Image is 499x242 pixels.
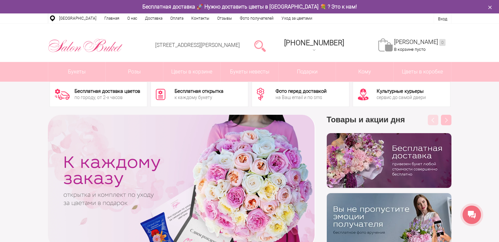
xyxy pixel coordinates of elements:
a: Розы [106,62,163,82]
span: Кому [336,62,393,82]
a: Цветы в коробке [394,62,451,82]
img: hpaj04joss48rwypv6hbykmvk1dj7zyr.png.webp [327,133,451,188]
a: О нас [123,13,141,23]
a: Подарки [279,62,336,82]
a: Оплата [166,13,187,23]
div: Культурные курьеры [377,89,426,94]
a: Вход [438,16,447,21]
a: [GEOGRAPHIC_DATA] [55,13,100,23]
a: [PHONE_NUMBER] [280,36,348,55]
a: Фото получателей [236,13,278,23]
div: Фото перед доставкой [276,89,326,94]
div: по городу, от 2-х часов [74,95,140,100]
div: Бесплатная открытка [175,89,223,94]
span: [PHONE_NUMBER] [284,39,344,47]
div: Бесплатная доставка 🚀 Нужно доставить цветы в [GEOGRAPHIC_DATA] 💐 ? Это к нам! [43,3,456,10]
div: к каждому букету [175,95,223,100]
a: Отзывы [213,13,236,23]
a: Доставка [141,13,166,23]
ins: 0 [439,39,446,46]
a: Контакты [187,13,213,23]
div: Бесплатная доставка цветов [74,89,140,94]
a: Главная [100,13,123,23]
span: В корзине пусто [394,47,426,52]
h3: Товары и акции дня [327,115,451,133]
div: на Ваш email и по sms [276,95,326,100]
a: [STREET_ADDRESS][PERSON_NAME] [155,42,240,48]
a: Цветы в корзине [163,62,221,82]
a: [PERSON_NAME] [394,38,446,46]
a: Букеты невесты [221,62,278,82]
a: Букеты [48,62,106,82]
img: Цветы Нижний Новгород [48,37,123,54]
a: Уход за цветами [278,13,316,23]
div: сервис до самой двери [377,95,426,100]
button: Next [441,115,451,125]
